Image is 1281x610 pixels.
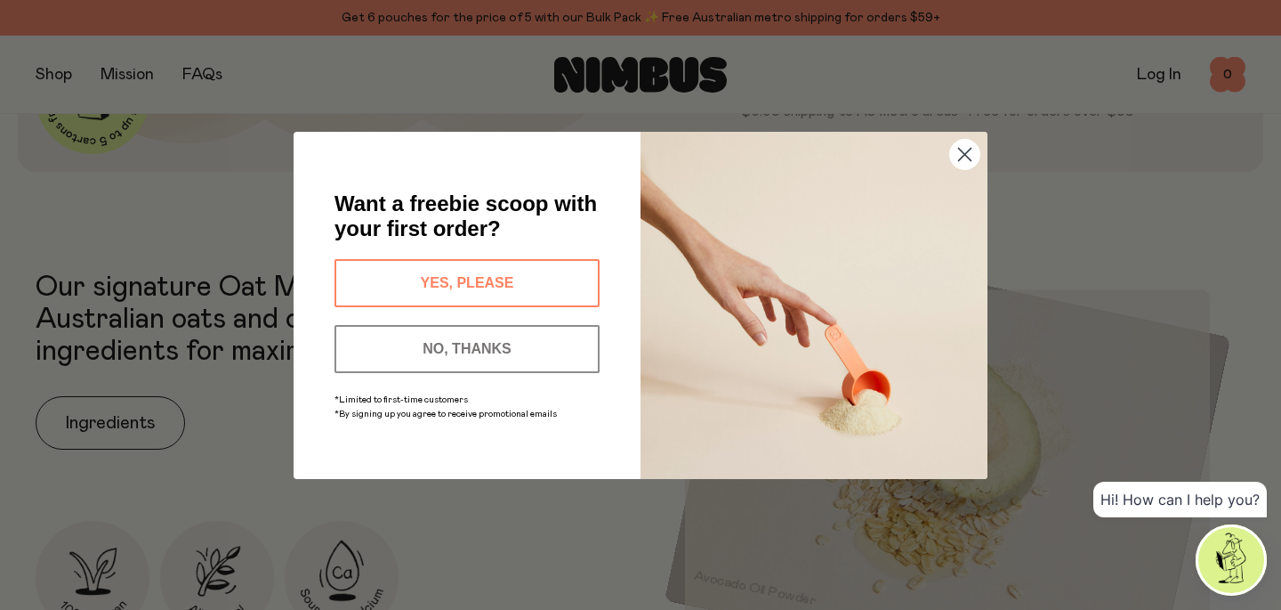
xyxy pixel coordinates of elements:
button: Close dialog [949,139,980,170]
button: NO, THANKS [334,325,600,373]
img: c0d45117-8e62-4a02-9742-374a5db49d45.jpeg [640,132,987,479]
span: Want a freebie scoop with your first order? [334,191,597,240]
span: *By signing up you agree to receive promotional emails [334,410,557,419]
span: *Limited to first-time customers [334,395,468,404]
button: YES, PLEASE [334,259,600,307]
div: Hi! How can I help you? [1093,482,1267,517]
img: agent [1198,527,1264,593]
